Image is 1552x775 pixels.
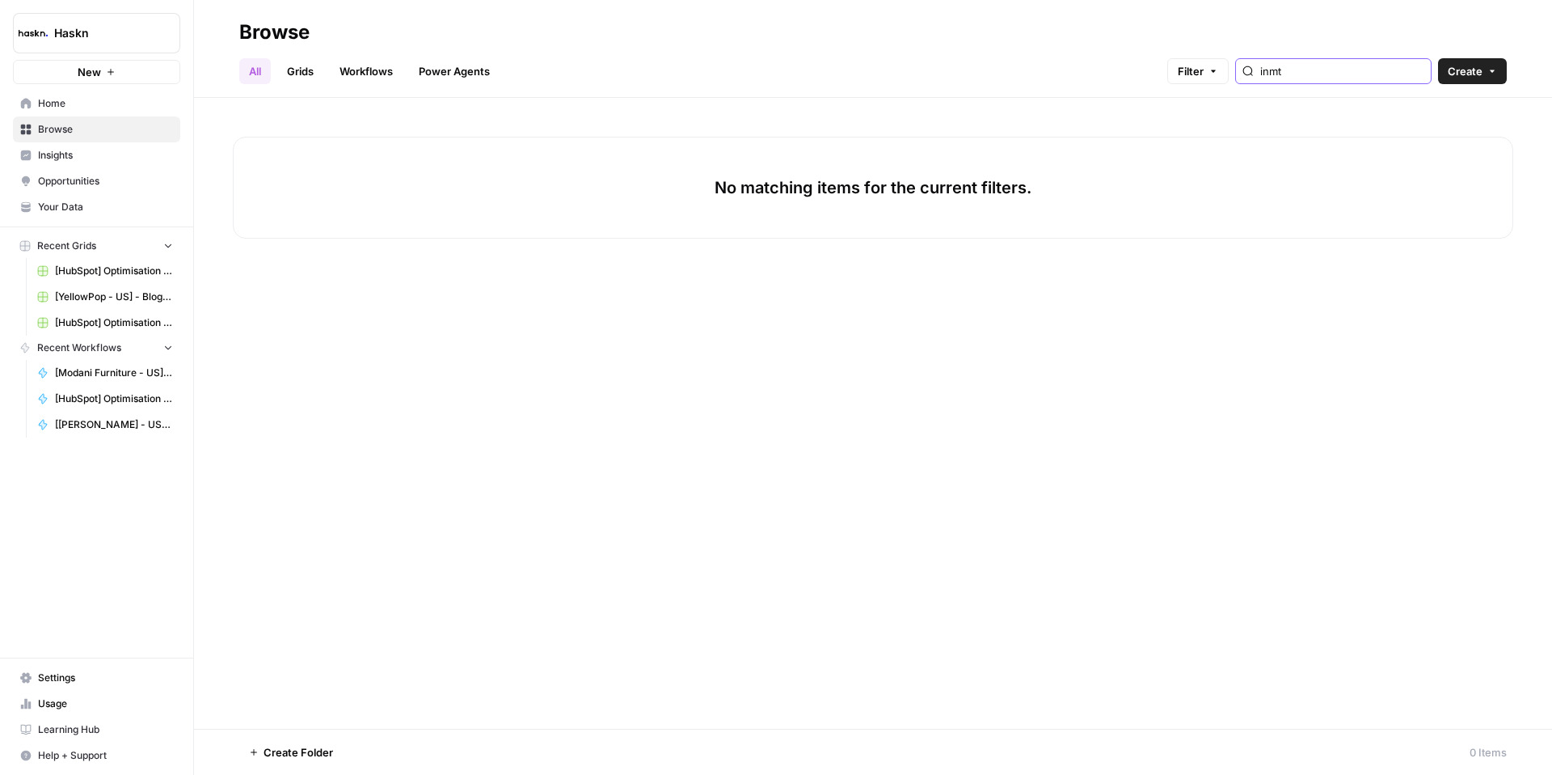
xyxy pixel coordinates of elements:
[1438,58,1507,84] button: Create
[55,290,173,304] span: [YellowPop - US] - Blog Articles - 1000 words
[38,722,173,737] span: Learning Hub
[38,671,173,685] span: Settings
[30,258,180,284] a: [HubSpot] Optimisation - Articles de blog + outils (OBSOLETE)
[55,392,173,406] span: [HubSpot] Optimisation - Articles de blog + outils (OBSOLETE)
[30,412,180,438] a: [[PERSON_NAME] - US] - Pages catégories - 500 mots
[55,366,173,380] span: [Modani Furniture - US] Pages catégories
[1178,63,1204,79] span: Filter
[30,284,180,310] a: [YellowPop - US] - Blog Articles - 1000 words
[38,122,173,137] span: Browse
[239,739,343,765] button: Create Folder
[13,13,180,53] button: Workspace: Haskn
[1260,63,1424,79] input: Search
[37,341,121,355] span: Recent Workflows
[55,316,173,330] span: [HubSpot] Optimisation - Articles de blog (V2) Grid
[55,417,173,432] span: [[PERSON_NAME] - US] - Pages catégories - 500 mots
[13,91,180,116] a: Home
[13,116,180,142] a: Browse
[13,168,180,194] a: Opportunities
[13,336,180,360] button: Recent Workflows
[54,25,152,41] span: Haskn
[38,174,173,188] span: Opportunities
[38,96,173,111] span: Home
[1448,63,1482,79] span: Create
[239,58,271,84] a: All
[239,19,310,45] div: Browse
[30,360,180,386] a: [Modani Furniture - US] Pages catégories
[330,58,403,84] a: Workflows
[264,744,333,760] span: Create Folder
[13,142,180,168] a: Insights
[30,386,180,412] a: [HubSpot] Optimisation - Articles de blog + outils (OBSOLETE)
[78,64,101,80] span: New
[30,310,180,336] a: [HubSpot] Optimisation - Articles de blog (V2) Grid
[38,697,173,711] span: Usage
[13,234,180,258] button: Recent Grids
[13,743,180,769] button: Help + Support
[19,19,48,48] img: Haskn Logo
[715,176,1031,199] p: No matching items for the current filters.
[13,691,180,717] a: Usage
[37,239,96,253] span: Recent Grids
[55,264,173,278] span: [HubSpot] Optimisation - Articles de blog + outils (OBSOLETE)
[38,148,173,163] span: Insights
[1167,58,1229,84] button: Filter
[13,717,180,743] a: Learning Hub
[1470,744,1507,760] div: 0 Items
[38,200,173,214] span: Your Data
[13,60,180,84] button: New
[13,194,180,220] a: Your Data
[409,58,500,84] a: Power Agents
[38,748,173,763] span: Help + Support
[13,665,180,691] a: Settings
[277,58,323,84] a: Grids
